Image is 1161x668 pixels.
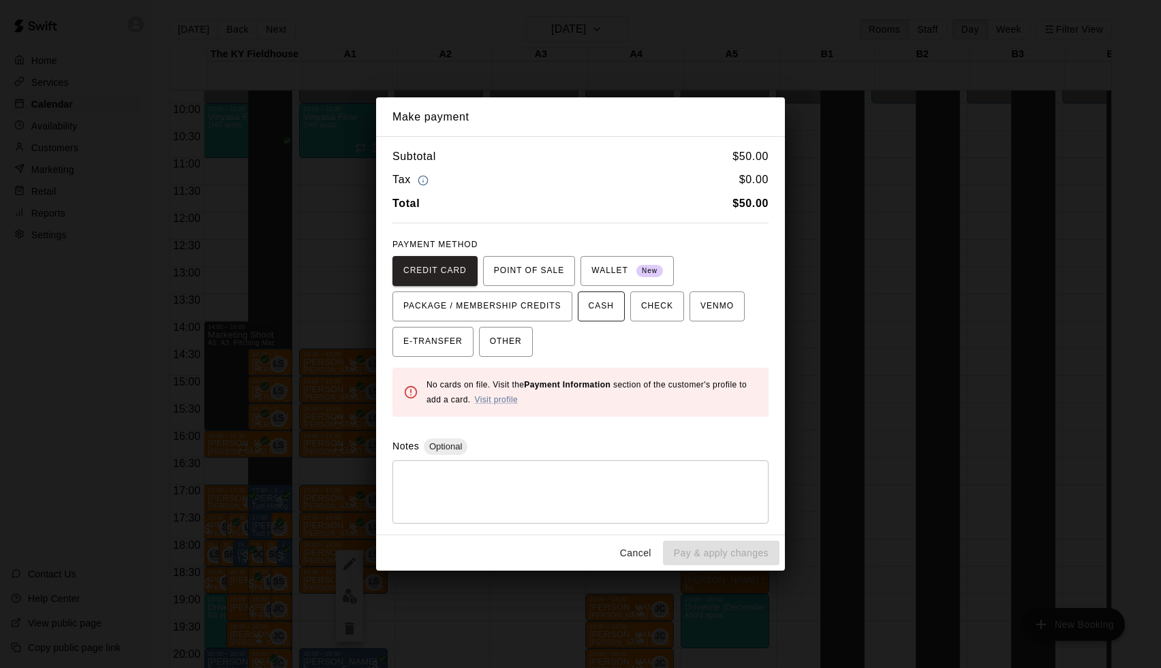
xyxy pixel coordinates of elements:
[424,441,467,451] span: Optional
[739,171,769,189] h6: $ 0.00
[490,331,522,353] span: OTHER
[474,395,518,404] a: Visit profile
[427,380,747,404] span: No cards on file. Visit the section of the customer's profile to add a card.
[392,327,474,357] button: E-TRANSFER
[494,260,564,282] span: POINT OF SALE
[614,541,657,566] button: Cancel
[392,148,436,165] h6: Subtotal
[392,441,419,451] label: Notes
[392,291,572,321] button: PACKAGE / MEMBERSHIP CREDITS
[392,171,432,189] h6: Tax
[403,260,467,282] span: CREDIT CARD
[591,260,663,282] span: WALLET
[589,296,614,317] span: CASH
[392,197,420,209] b: Total
[524,380,610,389] b: Payment Information
[392,256,478,286] button: CREDIT CARD
[641,296,673,317] span: CHECK
[578,291,625,321] button: CASH
[580,256,674,286] button: WALLET New
[690,291,745,321] button: VENMO
[630,291,684,321] button: CHECK
[479,327,533,357] button: OTHER
[392,240,478,249] span: PAYMENT METHOD
[636,262,663,281] span: New
[403,296,561,317] span: PACKAGE / MEMBERSHIP CREDITS
[376,97,785,137] h2: Make payment
[700,296,734,317] span: VENMO
[403,331,463,353] span: E-TRANSFER
[483,256,575,286] button: POINT OF SALE
[732,148,769,165] h6: $ 50.00
[732,197,769,209] b: $ 50.00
